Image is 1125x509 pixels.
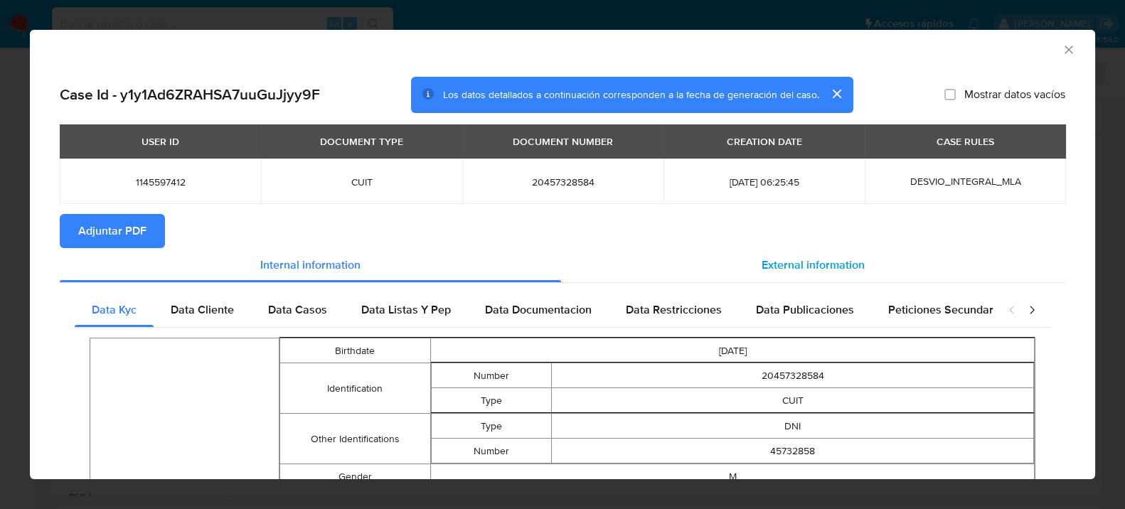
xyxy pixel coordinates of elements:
td: Type [432,414,552,439]
div: closure-recommendation-modal [30,30,1095,479]
td: Number [432,439,552,464]
span: DESVIO_INTEGRAL_MLA [910,174,1021,188]
h2: Case Id - y1y1Ad6ZRAHSA7uuGuJjyy9F [60,85,320,104]
button: cerrar [819,77,853,111]
input: Mostrar datos vacíos [944,89,956,100]
td: Identification [279,363,430,414]
td: DNI [552,414,1034,439]
span: [DATE] 06:25:45 [681,176,848,188]
td: [DATE] [431,338,1035,363]
span: 20457328584 [479,176,646,188]
td: Gender [279,464,430,489]
td: 45732858 [552,439,1034,464]
div: Detailed internal info [75,293,993,327]
div: CASE RULES [928,129,1003,154]
span: Adjuntar PDF [78,215,146,247]
td: CUIT [552,388,1034,413]
div: CREATION DATE [718,129,811,154]
span: Mostrar datos vacíos [964,87,1065,102]
td: M [431,464,1035,489]
span: 1145597412 [77,176,244,188]
span: Data Kyc [92,301,137,318]
span: Data Listas Y Pep [361,301,451,318]
span: CUIT [278,176,445,188]
td: 20457328584 [552,363,1034,388]
div: DOCUMENT NUMBER [504,129,622,154]
button: Cerrar ventana [1062,43,1075,55]
span: Data Casos [268,301,327,318]
span: Data Cliente [171,301,234,318]
span: Los datos detallados a continuación corresponden a la fecha de generación del caso. [443,87,819,102]
div: USER ID [133,129,188,154]
button: Adjuntar PDF [60,214,165,248]
td: Birthdate [279,338,430,363]
span: Data Restricciones [626,301,722,318]
div: DOCUMENT TYPE [311,129,412,154]
td: Type [432,388,552,413]
span: Peticiones Secundarias [888,301,1008,318]
span: Data Publicaciones [756,301,854,318]
span: External information [762,257,865,273]
td: Number [432,363,552,388]
td: Other Identifications [279,414,430,464]
span: Data Documentacion [485,301,592,318]
div: Detailed info [60,248,1065,282]
span: Internal information [260,257,361,273]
